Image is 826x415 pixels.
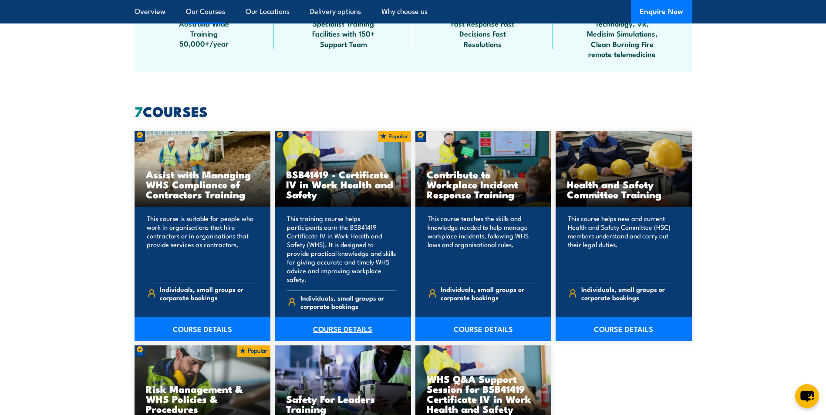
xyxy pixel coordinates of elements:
[415,317,552,341] a: COURSE DETAILS
[567,179,681,199] h3: Health and Safety Committee Training
[556,317,692,341] a: COURSE DETAILS
[427,169,540,199] h3: Contribute to Workplace Incident Response Training
[581,285,677,301] span: Individuals, small groups or corporate bookings
[304,18,383,49] span: Specialist Training Facilities with 150+ Support Team
[135,100,143,122] strong: 7
[444,18,522,49] span: Fast Response Fast Decisions Fast Resolutions
[300,294,396,310] span: Individuals, small groups or corporate bookings
[427,374,540,414] h3: WHS Q&A Support Session for BSB41419 Certificate IV in Work Health and Safety
[795,384,819,408] button: chat-button
[160,285,256,301] span: Individuals, small groups or corporate bookings
[568,214,677,275] p: This course helps new and current Health and Safety Committee (HSC) members understand and carry ...
[286,169,400,199] h3: BSB41419 - Certificate IV in Work Health and Safety
[147,214,256,275] p: This course is suitable for people who work in organisations that hire contractors or in organisa...
[583,18,661,59] span: Technology, VR, Medisim Simulations, Clean Burning Fire remote telemedicine
[275,317,411,341] a: COURSE DETAILS
[146,169,260,199] h3: Assist with Managing WHS Compliance of Contractors Training
[135,105,692,117] h2: COURSES
[428,214,537,275] p: This course teaches the skills and knowledge needed to help manage workplace incidents, following...
[286,394,400,414] h3: Safety For Leaders Training
[287,214,396,284] p: This training course helps participants earn the BSB41419 Certificate IV in Work Health and Safet...
[135,317,271,341] a: COURSE DETAILS
[146,384,260,414] h3: Risk Management & WHS Policies & Procedures
[441,285,536,301] span: Individuals, small groups or corporate bookings
[165,18,243,49] span: Australia Wide Training 50,000+/year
